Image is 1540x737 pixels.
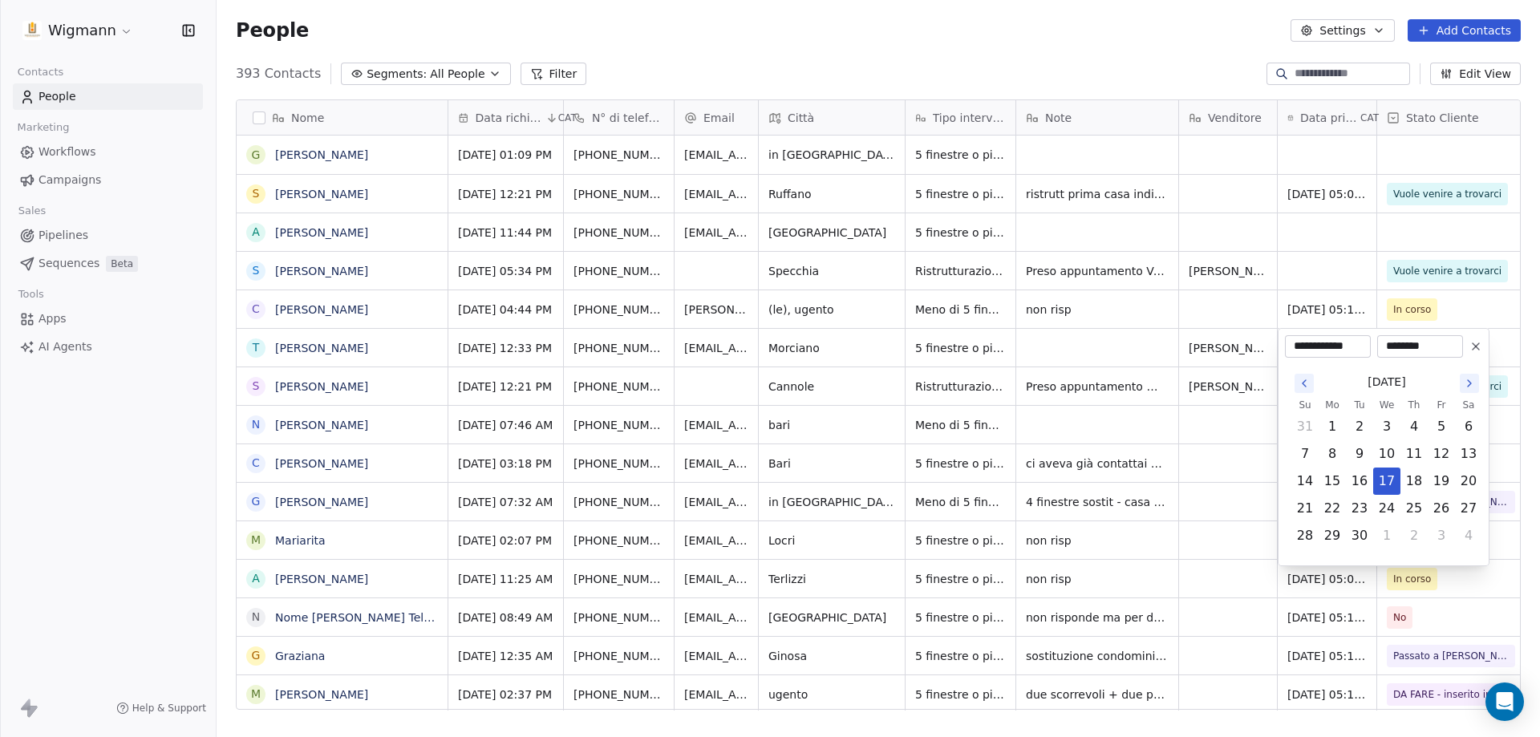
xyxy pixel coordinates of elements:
button: Wednesday, September 3rd, 2025 [1374,414,1400,439]
th: Tuesday [1346,397,1373,413]
button: Sunday, August 31st, 2025 [1292,414,1318,439]
button: Tuesday, September 9th, 2025 [1347,441,1372,467]
th: Thursday [1400,397,1428,413]
button: Sunday, September 14th, 2025 [1292,468,1318,494]
button: Saturday, September 20th, 2025 [1456,468,1481,494]
button: Tuesday, September 16th, 2025 [1347,468,1372,494]
button: Tuesday, September 30th, 2025 [1347,523,1372,549]
button: Saturday, October 4th, 2025 [1456,523,1481,549]
button: Sunday, September 21st, 2025 [1292,496,1318,521]
button: Thursday, September 18th, 2025 [1401,468,1427,494]
button: Today, Wednesday, September 17th, 2025, selected [1374,468,1400,494]
th: Monday [1319,397,1346,413]
button: Friday, October 3rd, 2025 [1429,523,1454,549]
th: Sunday [1291,397,1319,413]
button: Thursday, September 4th, 2025 [1401,414,1427,439]
th: Wednesday [1373,397,1400,413]
button: Friday, September 5th, 2025 [1429,414,1454,439]
button: Sunday, September 7th, 2025 [1292,441,1318,467]
button: Monday, September 1st, 2025 [1319,414,1345,439]
button: Tuesday, September 2nd, 2025 [1347,414,1372,439]
button: Monday, September 22nd, 2025 [1319,496,1345,521]
button: Saturday, September 13th, 2025 [1456,441,1481,467]
button: Saturday, September 6th, 2025 [1456,414,1481,439]
button: Monday, September 15th, 2025 [1319,468,1345,494]
button: Monday, September 29th, 2025 [1319,523,1345,549]
button: Tuesday, September 23rd, 2025 [1347,496,1372,521]
button: Wednesday, October 1st, 2025 [1374,523,1400,549]
button: Thursday, September 25th, 2025 [1401,496,1427,521]
table: September 2025 [1291,397,1482,549]
th: Saturday [1455,397,1482,413]
button: Wednesday, September 10th, 2025 [1374,441,1400,467]
button: Thursday, September 11th, 2025 [1401,441,1427,467]
button: Thursday, October 2nd, 2025 [1401,523,1427,549]
span: [DATE] [1368,374,1405,391]
button: Go to the Next Month [1460,374,1479,393]
button: Friday, September 12th, 2025 [1429,441,1454,467]
button: Saturday, September 27th, 2025 [1456,496,1481,521]
button: Friday, September 19th, 2025 [1429,468,1454,494]
button: Sunday, September 28th, 2025 [1292,523,1318,549]
th: Friday [1428,397,1455,413]
button: Monday, September 8th, 2025 [1319,441,1345,467]
button: Friday, September 26th, 2025 [1429,496,1454,521]
button: Go to the Previous Month [1295,374,1314,393]
button: Wednesday, September 24th, 2025 [1374,496,1400,521]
